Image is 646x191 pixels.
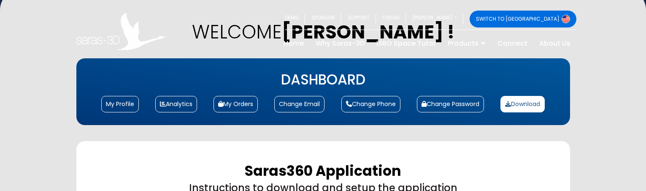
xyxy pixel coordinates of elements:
[274,96,324,112] a: Change Email
[533,37,576,50] a: About Us
[93,71,553,89] h3: DASHBOARD
[376,11,406,27] a: FORUM
[101,96,139,112] a: My Profile
[155,96,197,112] a: Analytics
[417,96,484,112] a: Change Password
[500,96,545,112] a: Download
[76,13,166,50] img: Saras 3D
[341,96,400,112] a: Change Phone
[406,11,463,27] a: [PERSON_NAME]
[562,15,570,23] img: Switch to USA
[278,37,310,50] a: Home
[370,37,442,50] a: ISRO Space Tutor
[285,11,305,27] a: DEMO
[492,37,533,50] a: Connect
[442,37,492,50] a: Products
[214,96,258,112] a: My Orders
[470,11,576,27] a: SWITCH TO [GEOGRAPHIC_DATA]
[305,11,341,27] a: SPONSOR
[100,162,547,180] h3: Saras360 Application
[310,37,370,50] a: Why Saras-3D
[341,11,376,27] a: SUPPORT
